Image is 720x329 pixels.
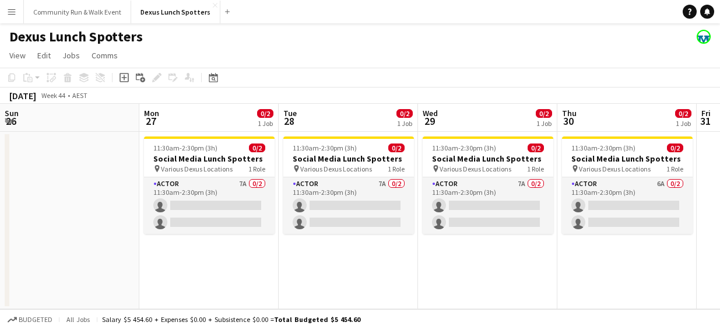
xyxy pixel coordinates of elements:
app-job-card: 11:30am-2:30pm (3h)0/2Social Media Lunch Spotters Various Dexus Locations1 RoleActor7A0/211:30am-... [144,136,275,234]
span: Sun [5,108,19,118]
a: Jobs [58,48,85,63]
span: 11:30am-2:30pm (3h) [153,143,217,152]
span: Mon [144,108,159,118]
a: View [5,48,30,63]
span: View [9,50,26,61]
span: Thu [562,108,577,118]
app-card-role: Actor7A0/211:30am-2:30pm (3h) [423,177,553,234]
span: 1 Role [527,164,544,173]
span: Various Dexus Locations [579,164,651,173]
span: 0/2 [257,109,273,118]
span: 11:30am-2:30pm (3h) [571,143,635,152]
span: 0/2 [675,109,691,118]
h3: Social Media Lunch Spotters [283,153,414,164]
button: Budgeted [6,313,54,326]
span: 0/2 [388,143,405,152]
app-card-role: Actor6A0/211:30am-2:30pm (3h) [562,177,693,234]
span: Total Budgeted $5 454.60 [274,315,360,324]
span: 11:30am-2:30pm (3h) [432,143,496,152]
span: 0/2 [528,143,544,152]
button: Dexus Lunch Spotters [131,1,220,23]
span: 28 [282,114,297,128]
h3: Social Media Lunch Spotters [144,153,275,164]
app-card-role: Actor7A0/211:30am-2:30pm (3h) [144,177,275,234]
span: 30 [560,114,577,128]
span: 0/2 [536,109,552,118]
span: 0/2 [249,143,265,152]
span: 1 Role [666,164,683,173]
span: 1 Role [248,164,265,173]
span: 26 [3,114,19,128]
span: Various Dexus Locations [161,164,233,173]
span: 1 Role [388,164,405,173]
div: 1 Job [258,119,273,128]
h3: Social Media Lunch Spotters [423,153,553,164]
span: Tue [283,108,297,118]
h3: Social Media Lunch Spotters [562,153,693,164]
a: Edit [33,48,55,63]
span: Budgeted [19,316,52,324]
span: 11:30am-2:30pm (3h) [293,143,357,152]
span: Week 44 [38,91,68,100]
app-job-card: 11:30am-2:30pm (3h)0/2Social Media Lunch Spotters Various Dexus Locations1 RoleActor7A0/211:30am-... [423,136,553,234]
span: 27 [142,114,159,128]
span: Fri [701,108,711,118]
a: Comms [87,48,122,63]
div: [DATE] [9,90,36,101]
div: 1 Job [676,119,691,128]
span: Comms [92,50,118,61]
app-job-card: 11:30am-2:30pm (3h)0/2Social Media Lunch Spotters Various Dexus Locations1 RoleActor6A0/211:30am-... [562,136,693,234]
button: Community Run & Walk Event [24,1,131,23]
span: Wed [423,108,438,118]
div: Salary $5 454.60 + Expenses $0.00 + Subsistence $0.00 = [102,315,360,324]
app-card-role: Actor7A0/211:30am-2:30pm (3h) [283,177,414,234]
span: Various Dexus Locations [300,164,372,173]
span: 31 [700,114,711,128]
div: AEST [72,91,87,100]
span: 0/2 [667,143,683,152]
span: Edit [37,50,51,61]
div: 1 Job [536,119,552,128]
span: 0/2 [396,109,413,118]
span: Various Dexus Locations [440,164,511,173]
app-user-avatar: Kristin Kenneally [697,30,711,44]
span: All jobs [64,315,92,324]
app-job-card: 11:30am-2:30pm (3h)0/2Social Media Lunch Spotters Various Dexus Locations1 RoleActor7A0/211:30am-... [283,136,414,234]
span: Jobs [62,50,80,61]
div: 1 Job [397,119,412,128]
h1: Dexus Lunch Spotters [9,28,143,45]
span: 29 [421,114,438,128]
